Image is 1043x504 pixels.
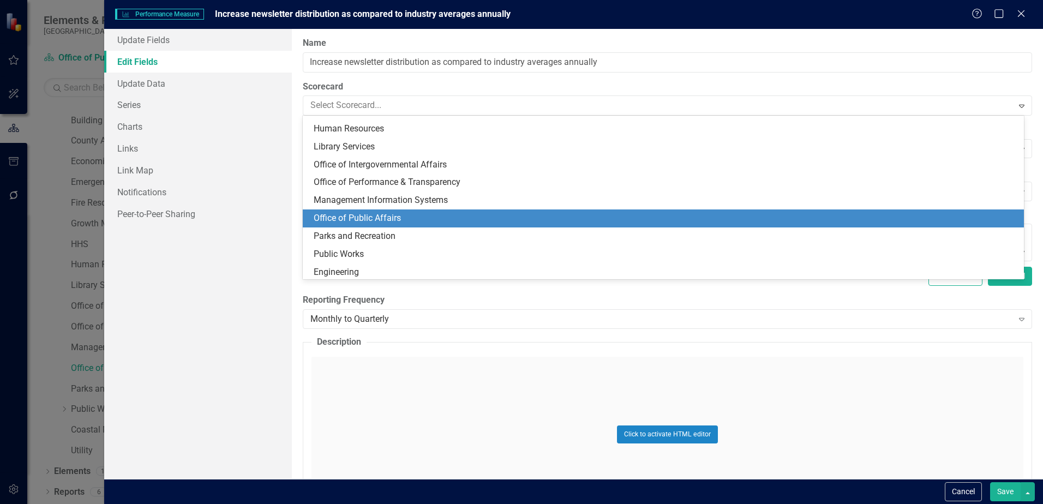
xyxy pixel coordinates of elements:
[104,29,292,51] a: Update Fields
[104,73,292,94] a: Update Data
[945,482,982,501] button: Cancel
[314,141,1017,153] div: Library Services
[314,194,1017,207] div: Management Information Systems
[314,159,1017,171] div: Office of Intergovernmental Affairs
[104,159,292,181] a: Link Map
[990,482,1021,501] button: Save
[314,123,1017,135] div: Human Resources
[311,336,367,349] legend: Description
[314,212,1017,225] div: Office of Public Affairs
[104,137,292,159] a: Links
[310,313,1012,326] div: Monthly to Quarterly
[314,248,1017,261] div: Public Works
[314,176,1017,189] div: Office of Performance & Transparency
[314,230,1017,243] div: Parks and Recreation
[617,425,718,443] button: Click to activate HTML editor
[104,203,292,225] a: Peer-to-Peer Sharing
[303,52,1032,73] input: Performance Measure Name
[303,81,1032,93] label: Scorecard
[115,9,203,20] span: Performance Measure
[314,266,1017,279] div: Engineering
[104,94,292,116] a: Series
[215,9,511,19] span: Increase newsletter distribution as compared to industry averages annually
[104,51,292,73] a: Edit Fields
[104,116,292,137] a: Charts
[104,181,292,203] a: Notifications
[303,37,1032,50] label: Name
[303,294,1032,307] label: Reporting Frequency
